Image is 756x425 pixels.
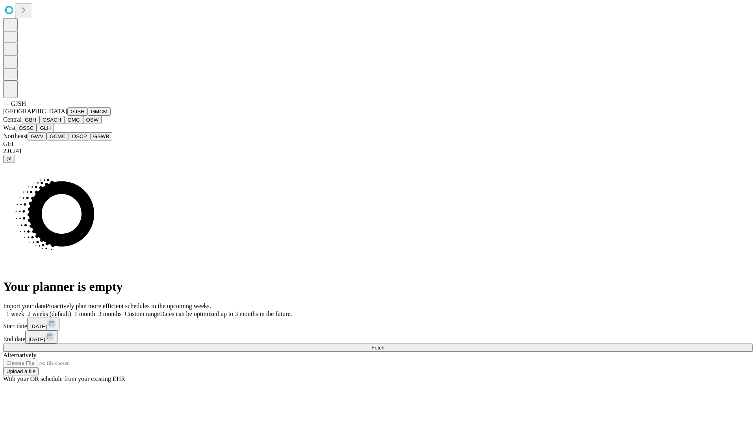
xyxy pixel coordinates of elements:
[6,310,24,317] span: 1 week
[3,133,28,139] span: Northeast
[3,108,67,115] span: [GEOGRAPHIC_DATA]
[28,310,71,317] span: 2 weeks (default)
[83,116,102,124] button: OSW
[3,303,46,309] span: Import your data
[3,148,753,155] div: 2.0.241
[3,155,15,163] button: @
[3,352,36,358] span: Alternatively
[3,116,22,123] span: Central
[88,107,111,116] button: GMCM
[25,331,57,344] button: [DATE]
[30,323,47,329] span: [DATE]
[64,116,83,124] button: GMC
[3,331,753,344] div: End date
[125,310,160,317] span: Custom range
[160,310,292,317] span: Dates can be optimized up to 3 months in the future.
[3,367,39,375] button: Upload a file
[98,310,122,317] span: 3 months
[11,100,26,107] span: GJSH
[3,344,753,352] button: Fetch
[371,345,384,351] span: Fetch
[3,140,753,148] div: GEI
[67,107,88,116] button: GJSH
[37,124,54,132] button: GLH
[90,132,113,140] button: GSWB
[27,318,59,331] button: [DATE]
[3,124,16,131] span: West
[39,116,64,124] button: GSACH
[16,124,37,132] button: OSSC
[3,318,753,331] div: Start date
[46,303,211,309] span: Proactively plan more efficient schedules in the upcoming weeks.
[6,156,12,162] span: @
[28,336,45,342] span: [DATE]
[28,132,46,140] button: GWV
[3,375,125,382] span: With your OR schedule from your existing EHR
[3,279,753,294] h1: Your planner is empty
[69,132,90,140] button: OSCP
[46,132,69,140] button: GCMC
[74,310,95,317] span: 1 month
[22,116,39,124] button: GBH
